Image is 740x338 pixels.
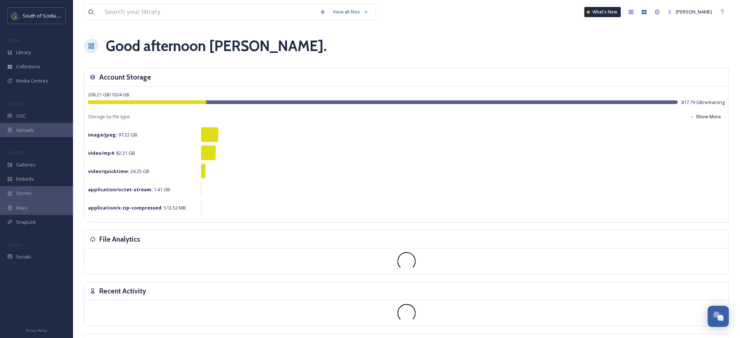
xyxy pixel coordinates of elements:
span: UGC [16,112,26,119]
span: South of Scotland Destination Alliance [23,12,106,19]
strong: video/mp4 : [88,150,115,156]
span: Stories [16,190,32,197]
span: Maps [16,204,28,211]
strong: application/octet-stream : [88,186,153,193]
a: What's New [584,7,621,17]
h3: Account Storage [99,72,151,82]
span: Embeds [16,176,34,183]
strong: image/jpeg : [88,131,117,138]
span: COLLECT [7,101,23,107]
img: images.jpeg [12,12,19,19]
button: Show More [686,110,725,124]
a: [PERSON_NAME] [664,5,716,19]
span: Socials [16,253,31,260]
span: SOCIALS [7,242,22,247]
span: Galleries [16,161,36,168]
h3: File Analytics [99,234,140,245]
span: [PERSON_NAME] [676,8,712,15]
strong: video/quicktime : [88,168,129,174]
span: Uploads [16,127,34,134]
a: Privacy Policy [26,326,47,334]
span: Media Centres [16,77,48,84]
span: Privacy Policy [26,328,47,333]
input: Search your library [101,4,316,20]
h1: Good afternoon [PERSON_NAME] . [106,35,327,57]
a: View all files [329,5,372,19]
span: 97.22 GB [88,131,137,138]
span: Library [16,49,31,56]
span: 206.21 GB / 1024 GB [88,91,129,98]
span: MEDIA [7,38,20,43]
span: 817.79 GB remaining [682,99,725,106]
span: Collections [16,63,40,70]
span: 1.41 GB [88,186,170,193]
span: SnapLink [16,219,36,226]
strong: application/x-zip-compressed : [88,204,163,211]
span: WIDGETS [7,150,24,155]
span: 24.25 GB [88,168,149,174]
h3: Recent Activity [99,286,146,296]
span: 513.52 MB [88,204,186,211]
button: Open Chat [708,306,729,327]
span: 82.31 GB [88,150,135,156]
span: Storage by file type [88,113,130,120]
